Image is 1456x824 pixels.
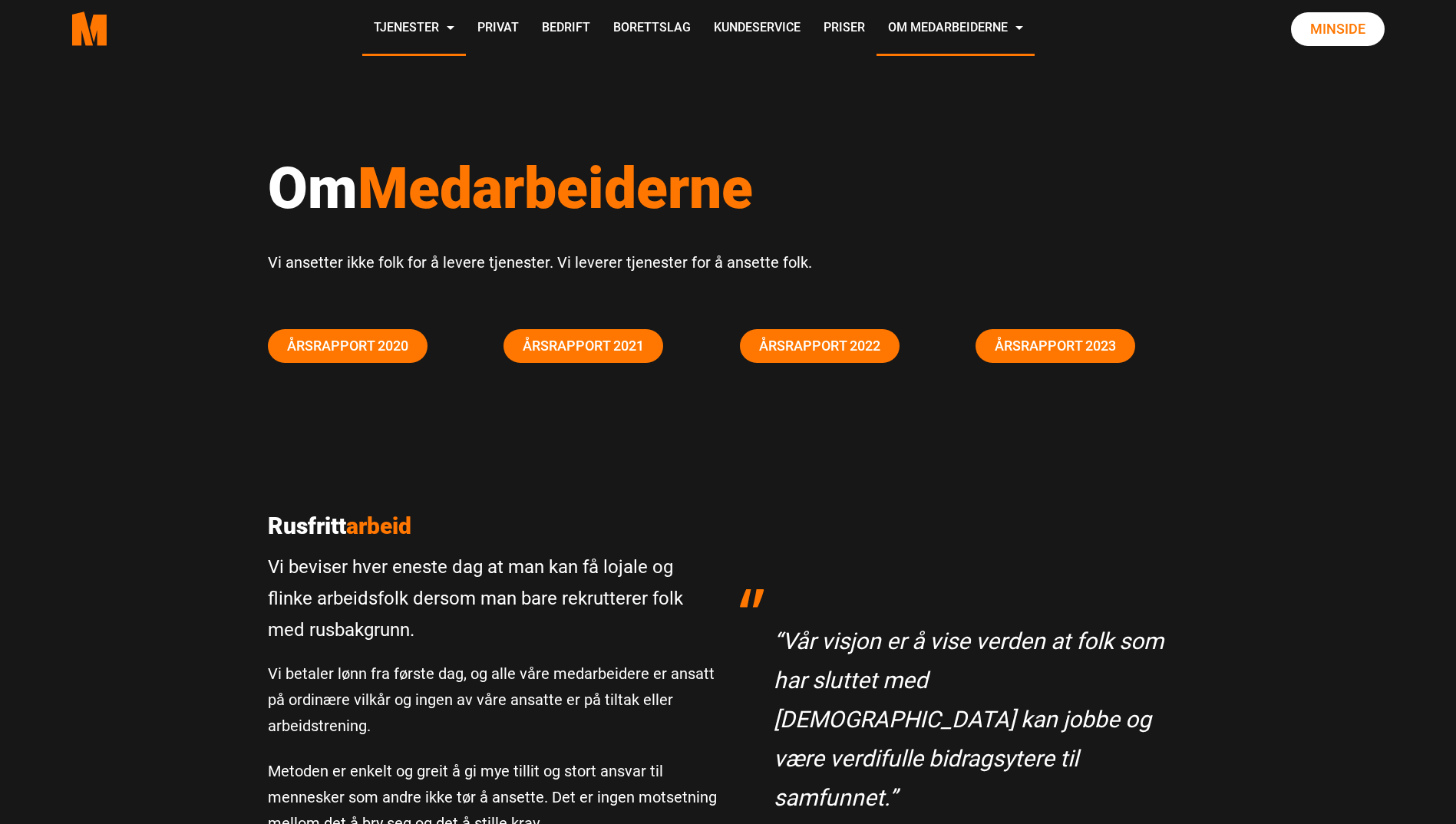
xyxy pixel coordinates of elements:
a: Bedrift [530,2,602,56]
p: Vi betaler lønn fra første dag, og alle våre medarbeidere er ansatt på ordinære vilkår og ingen a... [268,661,717,739]
a: Privat [466,2,530,56]
a: Kundeservice [702,2,812,56]
a: Om Medarbeiderne [877,2,1035,56]
a: Årsrapport 2022 [740,329,900,363]
a: Minside [1291,12,1385,46]
a: Borettslag [602,2,702,56]
a: Tjenester [362,2,466,56]
p: “Vår visjon er å vise verden at folk som har sluttet med [DEMOGRAPHIC_DATA] kan jobbe og være ver... [774,621,1174,817]
p: Vi ansetter ikke folk for å levere tjenester. Vi leverer tjenester for å ansette folk. [268,249,1189,275]
span: Medarbeiderne [358,154,753,222]
span: arbeid [346,513,411,539]
h1: Om [268,153,1189,222]
a: Årsrapport 2020 [268,329,428,363]
p: Vi beviser hver eneste dag at man kan få lojale og flinke arbeidsfolk dersom man bare rekrutterer... [268,552,717,645]
p: Rusfritt [268,513,717,540]
a: Årsrapport 2021 [503,329,663,363]
a: Priser [812,2,877,56]
a: Årsrapport 2023 [976,329,1135,363]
